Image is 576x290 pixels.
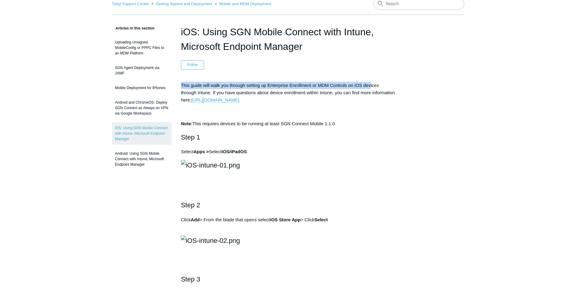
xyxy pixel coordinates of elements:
[112,26,155,30] span: Articles in this section
[181,148,395,155] p: Select Select
[112,148,172,170] a: Android: Using SGN Mobile Connect with Intune, Microsoft Endpoint Manager
[150,2,213,6] li: Getting Started and Deployment
[112,122,172,145] a: iOS: Using SGN Mobile Connect with Intune, Microsoft Endpoint Manager
[112,36,172,59] a: Uploading Unsigned MobileConfig or PPPC Files to an MDM Platform
[222,149,247,154] strong: iOS/iPadOS
[181,235,240,246] img: iOS-intune-02.png
[270,217,301,222] strong: iOS Store App
[191,217,199,222] strong: Add
[219,2,271,6] a: Mobile and MDM Deployment
[112,2,150,6] li: Todyl Support Center
[181,132,395,143] h2: Step 1
[112,82,172,94] a: Mobile Deployment for iPhones
[314,217,328,222] strong: Select
[181,60,204,69] button: Follow Article
[193,149,209,154] strong: Apps >
[112,62,172,79] a: SGN Agent Deployment via JAMF
[181,216,395,231] p: Click > From the blade that opens select > Click
[181,82,395,104] p: This guide will walk you through setting up Enterprise Enrollment or MDM Controls on iOS devices ...
[112,2,149,6] a: Todyl Support Center
[191,97,239,103] a: [URL][DOMAIN_NAME]
[181,25,395,54] h1: iOS: Using SGN Mobile Connect with Intune, Microsoft Endpoint Manager
[213,2,271,6] li: Mobile and MDM Deployment
[181,160,240,171] img: iOS-intune-01.png
[156,2,212,6] a: Getting Started and Deployment
[181,274,395,285] h2: Step 3
[181,120,395,127] p: This requires devices to be running at least SGN Connect Mobile 1.1.0
[181,200,395,210] h2: Step 2
[181,121,193,126] strong: Note:
[112,97,172,119] a: Android and ChromeOS: Deploy SGN Connect as Always on VPN via Google Workspace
